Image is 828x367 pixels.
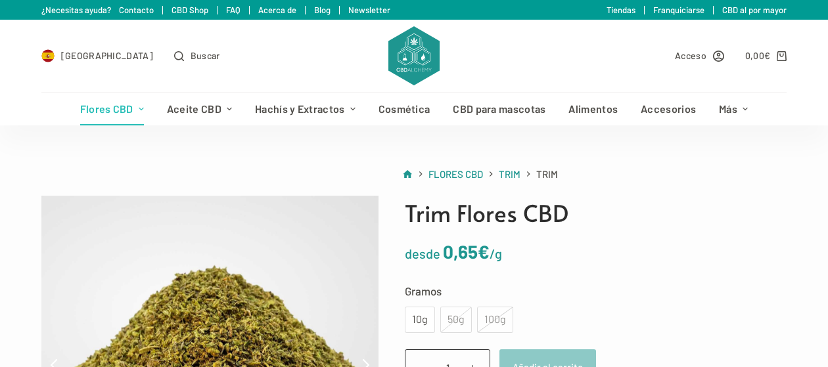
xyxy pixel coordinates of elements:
a: Blog [314,5,331,15]
span: € [478,240,490,263]
span: € [764,50,770,61]
a: FAQ [226,5,241,15]
bdi: 0,00 [745,50,771,61]
a: CBD Shop [172,5,208,15]
a: Flores CBD [428,166,483,183]
a: Trim [499,166,520,183]
img: CBD Alchemy [388,26,440,85]
button: Abrir formulario de búsqueda [174,48,220,63]
span: /g [490,246,502,261]
a: Newsletter [348,5,390,15]
span: Flores CBD [428,168,483,180]
span: Trim [536,166,558,183]
div: 10g [413,311,427,328]
a: Acerca de [258,5,296,15]
a: Cosmética [367,93,442,125]
a: CBD al por mayor [722,5,787,15]
a: CBD para mascotas [442,93,557,125]
a: Franquiciarse [653,5,704,15]
span: desde [405,246,440,261]
a: Acceso [675,48,724,63]
a: Más [708,93,760,125]
a: Flores CBD [68,93,155,125]
span: [GEOGRAPHIC_DATA] [61,48,153,63]
a: Carro de compra [745,48,787,63]
span: Acceso [675,48,706,63]
span: Buscar [191,48,220,63]
a: Aceite CBD [155,93,243,125]
a: Hachís y Extractos [244,93,367,125]
a: Accesorios [630,93,708,125]
label: Gramos [405,282,787,300]
img: ES Flag [41,49,55,62]
a: Alimentos [557,93,630,125]
a: Tiendas [607,5,635,15]
span: Trim [499,168,520,180]
h1: Trim Flores CBD [405,196,787,230]
bdi: 0,65 [443,240,490,263]
a: Select Country [41,48,153,63]
a: ¿Necesitas ayuda? Contacto [41,5,154,15]
nav: Menú de cabecera [68,93,760,125]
